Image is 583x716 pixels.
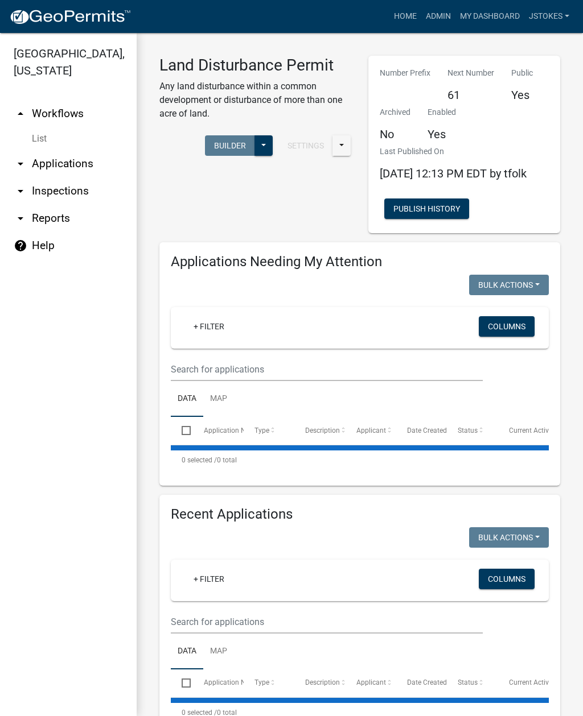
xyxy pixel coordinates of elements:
[447,88,494,102] h5: 61
[171,358,483,381] input: Search for applications
[204,427,266,434] span: Application Number
[469,275,549,295] button: Bulk Actions
[380,127,410,141] h5: No
[203,634,234,670] a: Map
[384,205,469,214] wm-modal-confirm: Workflow Publish History
[384,198,469,219] button: Publish History
[203,381,234,417] a: Map
[428,127,456,141] h5: Yes
[498,669,549,697] datatable-header-cell: Current Activity
[171,417,192,444] datatable-header-cell: Select
[171,446,549,474] div: 0 total
[396,417,447,444] datatable-header-cell: Date Created
[294,417,345,444] datatable-header-cell: Description
[171,610,483,634] input: Search for applications
[421,6,455,27] a: Admin
[244,417,294,444] datatable-header-cell: Type
[458,678,478,686] span: Status
[524,6,574,27] a: jstokes
[447,417,498,444] datatable-header-cell: Status
[14,239,27,253] i: help
[469,527,549,548] button: Bulk Actions
[159,56,351,75] h3: Land Disturbance Permit
[171,506,549,523] h4: Recent Applications
[407,427,447,434] span: Date Created
[171,381,203,417] a: Data
[447,67,494,79] p: Next Number
[380,167,527,180] span: [DATE] 12:13 PM EDT by tfolk
[509,678,556,686] span: Current Activity
[511,67,533,79] p: Public
[389,6,421,27] a: Home
[244,669,294,697] datatable-header-cell: Type
[184,316,233,337] a: + Filter
[380,106,410,118] p: Archived
[14,184,27,198] i: arrow_drop_down
[356,678,386,686] span: Applicant
[458,427,478,434] span: Status
[305,427,340,434] span: Description
[380,67,430,79] p: Number Prefix
[455,6,524,27] a: My Dashboard
[356,427,386,434] span: Applicant
[205,135,255,156] button: Builder
[14,212,27,225] i: arrow_drop_down
[171,254,549,270] h4: Applications Needing My Attention
[254,678,269,686] span: Type
[14,107,27,121] i: arrow_drop_up
[182,456,217,464] span: 0 selected /
[254,427,269,434] span: Type
[511,88,533,102] h5: Yes
[184,569,233,589] a: + Filter
[428,106,456,118] p: Enabled
[479,569,535,589] button: Columns
[294,669,345,697] datatable-header-cell: Description
[159,80,351,121] p: Any land disturbance within a common development or disturbance of more than one acre of land.
[305,678,340,686] span: Description
[346,417,396,444] datatable-header-cell: Applicant
[380,146,527,158] p: Last Published On
[171,634,203,670] a: Data
[278,135,333,156] button: Settings
[346,669,396,697] datatable-header-cell: Applicant
[204,678,266,686] span: Application Number
[192,669,243,697] datatable-header-cell: Application Number
[171,669,192,697] datatable-header-cell: Select
[498,417,549,444] datatable-header-cell: Current Activity
[407,678,447,686] span: Date Created
[14,157,27,171] i: arrow_drop_down
[447,669,498,697] datatable-header-cell: Status
[509,427,556,434] span: Current Activity
[479,316,535,337] button: Columns
[396,669,447,697] datatable-header-cell: Date Created
[192,417,243,444] datatable-header-cell: Application Number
